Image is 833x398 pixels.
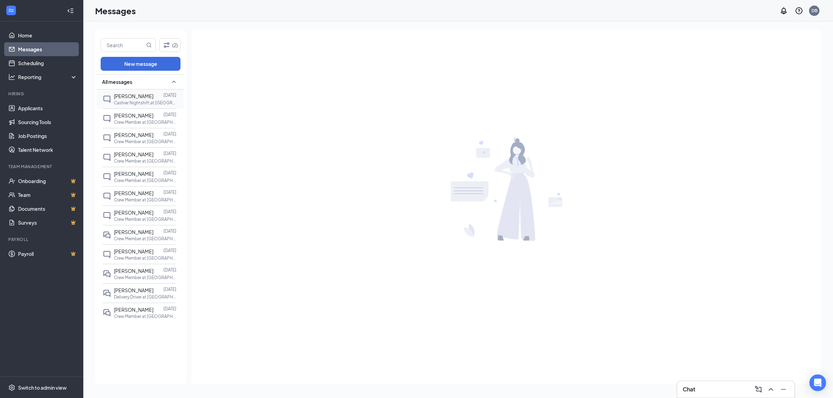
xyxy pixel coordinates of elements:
p: [DATE] [163,92,176,98]
svg: ChatInactive [103,211,111,220]
svg: DoubleChat [103,231,111,239]
p: [DATE] [163,267,176,273]
span: [PERSON_NAME] [114,93,153,99]
svg: Analysis [8,73,15,80]
p: Delivery Driver at [GEOGRAPHIC_DATA] [114,294,176,300]
span: [PERSON_NAME] [114,248,153,254]
svg: ChevronUp [767,385,775,393]
p: [DATE] [163,306,176,312]
svg: QuestionInfo [795,7,803,15]
span: [PERSON_NAME] [114,268,153,274]
span: [PERSON_NAME] [114,112,153,119]
p: [DATE] [163,170,176,176]
span: [PERSON_NAME] [114,190,153,196]
svg: ChatInactive [103,95,111,103]
button: ComposeMessage [753,384,764,395]
p: Crew Member at [GEOGRAPHIC_DATA] [114,236,176,242]
a: Scheduling [18,56,77,70]
a: Applicants [18,101,77,115]
p: [DATE] [163,209,176,215]
span: [PERSON_NAME] [114,151,153,157]
button: Filter (2) [159,38,180,52]
p: Crew Member at [GEOGRAPHIC_DATA] [114,158,176,164]
div: Reporting [18,73,78,80]
div: Switch to admin view [18,384,67,391]
p: [DATE] [163,131,176,137]
a: Job Postings [18,129,77,143]
svg: Settings [8,384,15,391]
p: Crew Member at [GEOGRAPHIC_DATA] [114,275,176,280]
button: New message [101,57,180,71]
a: DocumentsCrown [18,202,77,216]
span: [PERSON_NAME] [114,287,153,293]
a: OnboardingCrown [18,174,77,188]
svg: Collapse [67,7,74,14]
svg: DoubleChat [103,309,111,317]
a: PayrollCrown [18,247,77,261]
p: [DATE] [163,112,176,118]
button: ChevronUp [765,384,776,395]
a: TeamCrown [18,188,77,202]
p: Crew Member at [GEOGRAPHIC_DATA] [114,216,176,222]
svg: ChatInactive [103,250,111,259]
svg: ChatInactive [103,153,111,162]
h1: Messages [95,5,136,17]
svg: DoubleChat [103,270,111,278]
svg: MagnifyingGlass [146,42,152,48]
p: [DATE] [163,228,176,234]
div: Hiring [8,91,76,97]
span: All messages [102,78,132,85]
svg: WorkstreamLogo [8,7,15,14]
a: Home [18,28,77,42]
p: [DATE] [163,150,176,156]
svg: ChatInactive [103,114,111,123]
p: Crew Member at [GEOGRAPHIC_DATA] [114,139,176,145]
svg: ComposeMessage [754,385,763,393]
p: Cashier Nightshift at [GEOGRAPHIC_DATA] [114,100,176,106]
p: Crew Member at [GEOGRAPHIC_DATA] [114,255,176,261]
svg: ChatInactive [103,192,111,200]
button: Minimize [778,384,789,395]
a: Talent Network [18,143,77,157]
p: Crew Member at [GEOGRAPHIC_DATA] [114,119,176,125]
p: Crew Member at [GEOGRAPHIC_DATA] [114,313,176,319]
svg: DoubleChat [103,289,111,297]
span: [PERSON_NAME] [114,229,153,235]
a: SurveysCrown [18,216,77,230]
h3: Chat [683,386,695,393]
svg: Minimize [779,385,788,393]
span: [PERSON_NAME] [114,209,153,216]
div: Open Intercom Messenger [809,374,826,391]
svg: SmallChevronUp [170,78,178,86]
p: Crew Member at [GEOGRAPHIC_DATA] [114,197,176,203]
div: DB [811,8,817,14]
svg: Notifications [780,7,788,15]
p: Crew Member at [GEOGRAPHIC_DATA] [114,178,176,183]
div: Payroll [8,236,76,242]
a: Sourcing Tools [18,115,77,129]
a: Messages [18,42,77,56]
p: [DATE] [163,248,176,253]
span: [PERSON_NAME] [114,132,153,138]
span: [PERSON_NAME] [114,171,153,177]
input: Search [101,38,145,52]
svg: ChatInactive [103,134,111,142]
p: [DATE] [163,189,176,195]
div: Team Management [8,164,76,170]
p: [DATE] [163,286,176,292]
svg: ChatInactive [103,173,111,181]
svg: Filter [162,41,171,49]
span: [PERSON_NAME] [114,306,153,313]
